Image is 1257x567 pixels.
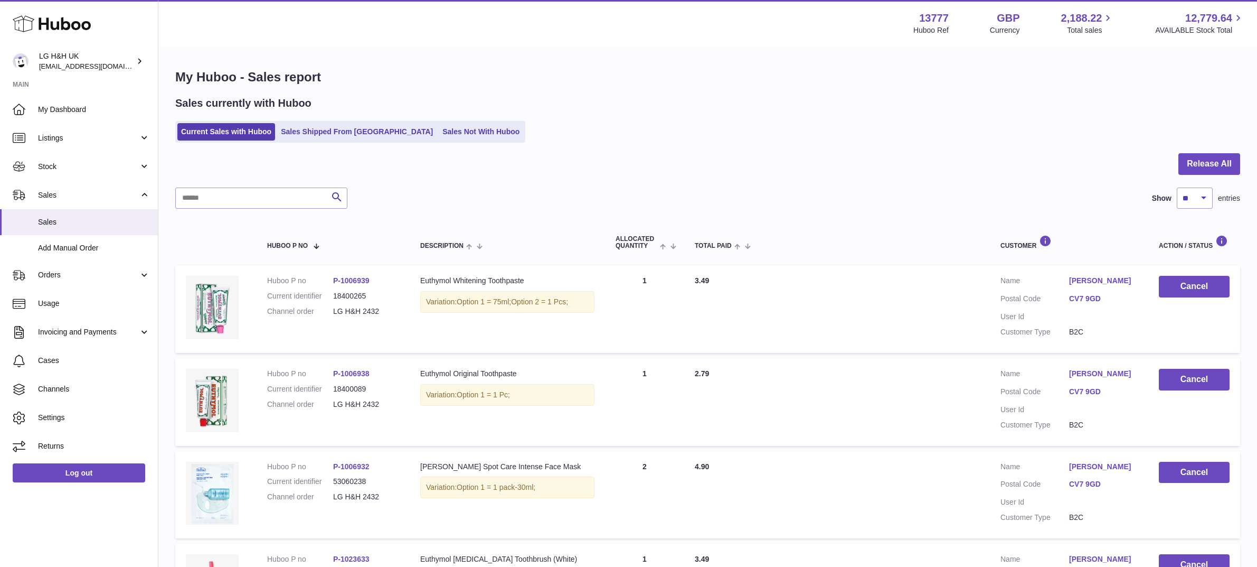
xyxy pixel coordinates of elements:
[333,477,399,487] dd: 53060238
[267,306,333,317] dt: Channel order
[1000,405,1069,415] dt: User Id
[38,441,150,451] span: Returns
[457,391,510,399] span: Option 1 = 1 Pc;
[420,276,594,286] div: Euthymol Whitening Toothpaste
[175,69,1240,86] h1: My Huboo - Sales report
[1069,327,1138,337] dd: B2C
[186,462,239,525] img: Dr._Belmeur_Spot_Care_Intense_Face_Mask_Image-2.webp
[1069,462,1138,472] a: [PERSON_NAME]
[1067,25,1114,35] span: Total sales
[333,384,399,394] dd: 18400089
[439,123,523,141] a: Sales Not With Huboo
[186,369,239,432] img: Euthymol_Original_Toothpaste_Image-1.webp
[267,492,333,502] dt: Channel order
[267,384,333,394] dt: Current identifier
[457,483,535,491] span: Option 1 = 1 pack-30ml;
[1069,294,1138,304] a: CV7 9GD
[267,369,333,379] dt: Huboo P no
[1069,276,1138,286] a: [PERSON_NAME]
[333,291,399,301] dd: 18400265
[695,276,709,285] span: 3.49
[1000,276,1069,289] dt: Name
[267,291,333,301] dt: Current identifier
[38,133,139,143] span: Listings
[39,51,134,71] div: LG H&H UK
[333,399,399,410] dd: LG H&H 2432
[1069,513,1138,523] dd: B2C
[267,399,333,410] dt: Channel order
[38,327,139,337] span: Invoicing and Payments
[1000,235,1138,249] div: Customer
[1159,462,1230,484] button: Cancel
[1069,369,1138,379] a: [PERSON_NAME]
[420,243,464,249] span: Description
[38,413,150,423] span: Settings
[605,358,684,446] td: 1
[695,462,709,471] span: 4.90
[605,265,684,353] td: 1
[38,243,150,253] span: Add Manual Order
[1000,294,1069,306] dt: Postal Code
[1000,497,1069,507] dt: User Id
[13,463,145,482] a: Log out
[1155,25,1244,35] span: AVAILABLE Stock Total
[1178,153,1240,175] button: Release All
[1159,235,1230,249] div: Action / Status
[333,462,370,471] a: P-1006932
[1069,420,1138,430] dd: B2C
[605,451,684,539] td: 2
[420,369,594,379] div: Euthymol Original Toothpaste
[177,123,275,141] a: Current Sales with Huboo
[267,554,333,564] dt: Huboo P no
[38,105,150,115] span: My Dashboard
[990,25,1020,35] div: Currency
[1000,479,1069,492] dt: Postal Code
[1000,420,1069,430] dt: Customer Type
[1000,369,1069,382] dt: Name
[267,477,333,487] dt: Current identifier
[1185,11,1232,25] span: 12,779.64
[1061,11,1114,35] a: 2,188.22 Total sales
[38,217,150,227] span: Sales
[420,477,594,498] div: Variation:
[1000,327,1069,337] dt: Customer Type
[1218,193,1240,203] span: entries
[38,299,150,309] span: Usage
[695,369,709,378] span: 2.79
[277,123,437,141] a: Sales Shipped From [GEOGRAPHIC_DATA]
[1061,11,1102,25] span: 2,188.22
[1069,387,1138,397] a: CV7 9GD
[38,190,139,200] span: Sales
[38,356,150,366] span: Cases
[186,276,239,339] img: whitening-toothpaste.webp
[175,96,311,110] h2: Sales currently with Huboo
[333,555,370,563] a: P-1023633
[333,276,370,285] a: P-1006939
[1159,276,1230,298] button: Cancel
[1000,462,1069,475] dt: Name
[1069,554,1138,564] a: [PERSON_NAME]
[333,306,399,317] dd: LG H&H 2432
[13,53,29,69] img: veechen@lghnh.co.uk
[1155,11,1244,35] a: 12,779.64 AVAILABLE Stock Total
[420,554,594,564] div: Euthymol [MEDICAL_DATA] Toothbrush (White)
[695,243,732,249] span: Total paid
[39,62,155,70] span: [EMAIL_ADDRESS][DOMAIN_NAME]
[420,384,594,406] div: Variation:
[997,11,1019,25] strong: GBP
[919,11,949,25] strong: 13777
[420,462,594,472] div: [PERSON_NAME] Spot Care Intense Face Mask
[267,276,333,286] dt: Huboo P no
[616,236,657,249] span: ALLOCATED Quantity
[457,298,511,306] span: Option 1 = 75ml;
[38,384,150,394] span: Channels
[695,555,709,563] span: 3.49
[420,291,594,313] div: Variation:
[38,162,139,172] span: Stock
[267,462,333,472] dt: Huboo P no
[1000,554,1069,567] dt: Name
[38,270,139,280] span: Orders
[333,369,370,378] a: P-1006938
[267,243,308,249] span: Huboo P no
[1069,479,1138,489] a: CV7 9GD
